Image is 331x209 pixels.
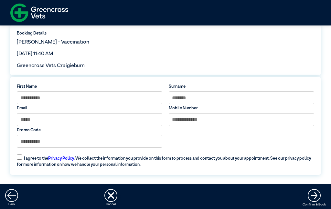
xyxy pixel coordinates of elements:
[17,63,85,68] span: Greencross Vets Craigieburn
[17,127,162,133] label: Promo Code
[17,154,22,160] input: I agree to thePrivacy Policy. We collect the information you provide on this form to process and ...
[169,105,314,111] label: Mobile Number
[17,84,162,90] label: First Name
[17,51,53,56] span: [DATE] 11:40 AM
[17,105,162,111] label: Email
[169,84,314,90] label: Surname
[14,150,317,168] label: I agree to the . We collect the information you provide on this form to process and contact you a...
[17,30,314,36] label: Booking Details
[48,156,74,161] a: Privacy Policy
[17,40,89,45] span: [PERSON_NAME] - Vaccination
[10,2,68,24] img: f-logo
